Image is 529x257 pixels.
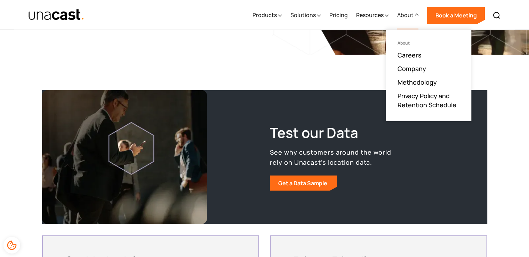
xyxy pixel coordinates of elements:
div: About [397,1,418,30]
a: Careers [397,51,421,59]
div: Solutions [290,1,321,30]
a: home [28,9,85,21]
a: Company [397,64,426,73]
img: Crowd of people using devices [42,90,207,224]
a: Privacy Policy and Retention Schedule [397,92,460,109]
img: Search icon [492,11,501,20]
div: About [397,41,460,46]
a: Book a Meeting [427,7,485,24]
div: Products [252,1,282,30]
div: Products [252,11,276,19]
nav: About [386,29,471,121]
div: Solutions [290,11,315,19]
a: Methodology [397,78,436,86]
a: Pricing [329,1,347,30]
img: Unacast text logo [28,9,85,21]
p: See why customers around the world rely on Unacast’s location data. [270,147,392,167]
div: About [397,11,413,19]
h2: Test our Data [270,123,392,141]
div: Cookie Preferences [3,237,20,254]
div: Resources [356,1,388,30]
div: Resources [356,11,383,19]
a: Get a Data Sample [270,175,337,190]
